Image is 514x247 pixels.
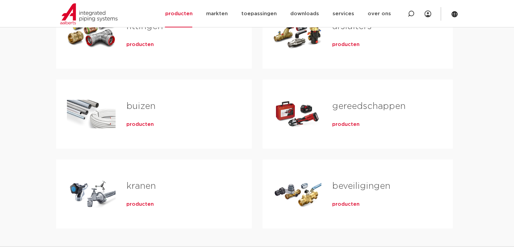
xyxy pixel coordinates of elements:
a: beveiligingen [332,182,390,190]
a: gereedschappen [332,102,406,111]
a: kranen [126,182,156,190]
a: producten [332,41,360,48]
a: fittingen [126,22,163,31]
a: producten [126,121,154,128]
a: producten [332,121,360,128]
a: producten [126,41,154,48]
a: producten [332,201,360,208]
a: producten [126,201,154,208]
a: afsluiters [332,22,372,31]
a: buizen [126,102,155,111]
